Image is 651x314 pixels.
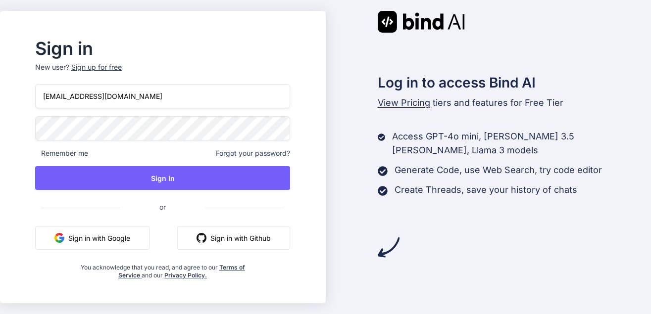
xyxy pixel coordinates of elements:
span: View Pricing [378,97,430,108]
img: Bind AI logo [378,11,465,33]
span: Remember me [35,148,88,158]
span: or [120,195,205,219]
img: github [197,233,206,243]
p: Create Threads, save your history of chats [395,183,577,197]
span: Forgot your password? [216,148,290,158]
img: google [54,233,64,243]
img: arrow [378,236,400,258]
a: Terms of Service [118,264,245,279]
button: Sign in with Github [177,226,290,250]
button: Sign in with Google [35,226,150,250]
p: Access GPT-4o mini, [PERSON_NAME] 3.5 [PERSON_NAME], Llama 3 models [392,130,651,157]
p: Generate Code, use Web Search, try code editor [395,163,602,177]
a: Privacy Policy. [164,271,207,279]
div: Sign up for free [71,62,122,72]
div: You acknowledge that you read, and agree to our and our [78,258,248,279]
h2: Sign in [35,41,290,56]
input: Login or Email [35,84,290,108]
button: Sign In [35,166,290,190]
p: New user? [35,62,290,84]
